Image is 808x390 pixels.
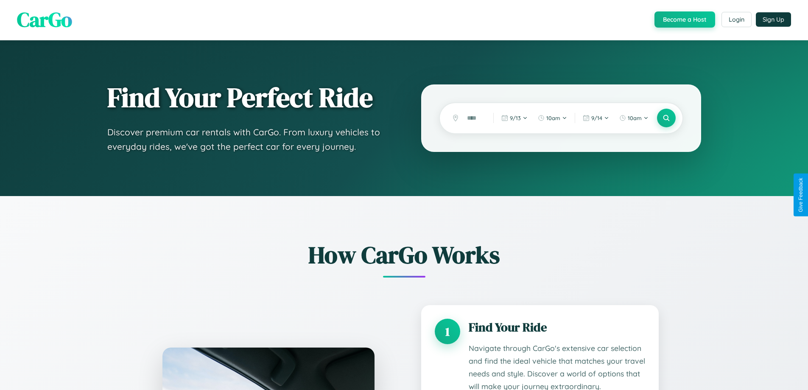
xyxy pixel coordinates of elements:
button: 9/13 [497,111,532,125]
h2: How CarGo Works [150,238,659,271]
div: Give Feedback [798,178,804,212]
button: Sign Up [756,12,791,27]
p: Discover premium car rentals with CarGo. From luxury vehicles to everyday rides, we've got the pe... [107,125,387,154]
span: 9 / 13 [510,115,521,121]
button: 10am [534,111,571,125]
h3: Find Your Ride [469,319,645,336]
h1: Find Your Perfect Ride [107,83,387,112]
div: 1 [435,319,460,344]
button: Login [721,12,752,27]
span: 10am [628,115,642,121]
span: CarGo [17,6,72,34]
span: 9 / 14 [591,115,602,121]
span: 10am [546,115,560,121]
button: 9/14 [579,111,613,125]
button: 10am [615,111,653,125]
button: Become a Host [654,11,715,28]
